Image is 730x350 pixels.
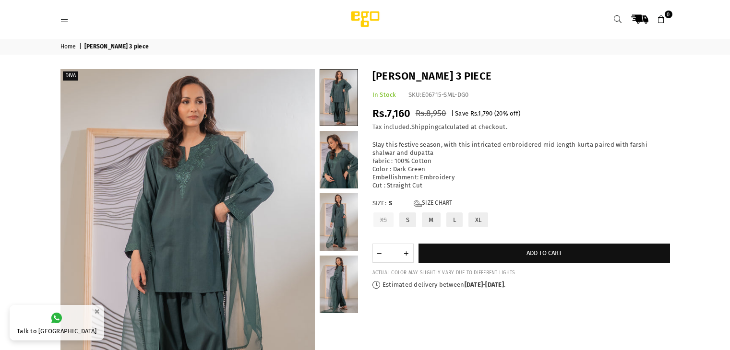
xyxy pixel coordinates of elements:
label: XL [467,211,490,228]
label: Size: [372,199,670,208]
button: × [91,303,103,319]
span: 20 [496,110,503,117]
div: SKU: [408,91,469,99]
div: Tax included. calculated at checkout. [372,123,670,131]
span: Add to cart [527,249,562,257]
span: | [451,110,454,117]
a: Search [610,11,627,28]
span: Save [455,110,468,117]
label: Diva [63,71,78,81]
span: ( % off) [494,110,520,117]
a: Home [60,43,78,51]
a: Shipping [411,123,438,131]
span: [PERSON_NAME] 3 piece [84,43,150,51]
label: XS [372,211,395,228]
span: Rs.8,950 [416,108,446,118]
span: 0 [665,11,672,18]
p: Slay this festive season, with this intricated embroidered mid length kurta paired with farshi sh... [372,141,670,189]
label: L [445,211,464,228]
nav: breadcrumbs [53,39,677,55]
span: | [79,43,83,51]
label: M [421,211,441,228]
span: E06715-SML-DG0 [422,91,469,98]
img: Ego [324,10,406,29]
div: ACTUAL COLOR MAY SLIGHTLY VARY DUE TO DIFFERENT LIGHTS [372,270,670,276]
span: Rs.7,160 [372,107,411,120]
time: [DATE] [465,281,483,288]
p: Estimated delivery between - . [372,281,670,289]
button: Add to cart [419,244,670,263]
span: Rs.1,790 [470,110,493,117]
quantity-input: Quantity [372,244,414,263]
time: [DATE] [485,281,504,288]
a: Talk to [GEOGRAPHIC_DATA] [10,305,104,340]
span: In Stock [372,91,396,98]
a: 0 [653,11,670,28]
a: Size Chart [414,199,453,208]
span: S [389,199,408,208]
h1: [PERSON_NAME] 3 piece [372,69,670,84]
a: Menu [56,15,73,23]
label: S [398,211,417,228]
